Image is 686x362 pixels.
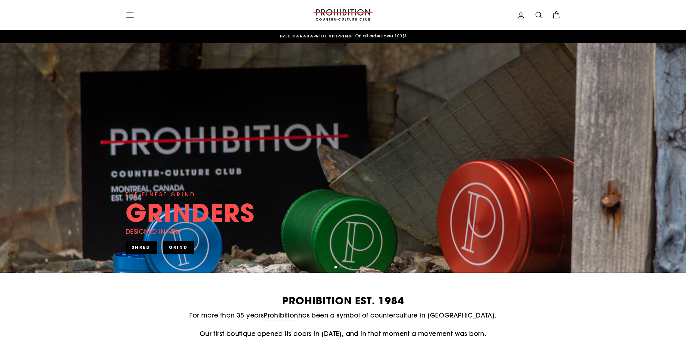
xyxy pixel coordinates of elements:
[264,310,298,321] a: Prohibition
[354,33,406,39] span: On all orders over 100$!
[163,241,194,253] a: GRIND
[126,226,180,237] div: DESIGNED IN MTL.
[127,33,559,40] a: FREE CANADA-WIDE SHIPPING On all orders over 100$!
[126,310,560,321] p: For more than 35 years has been a symbol of counterculture in [GEOGRAPHIC_DATA].
[126,200,255,225] div: GRINDERS
[340,266,343,269] button: 2
[280,33,352,39] span: FREE CANADA-WIDE SHIPPING
[126,329,560,339] p: Our first boutique opened its doors in [DATE], and in that moment a movement was born.
[126,296,560,306] h2: PROHIBITION EST. 1984
[345,266,348,269] button: 3
[126,241,157,253] a: SHRED
[334,266,337,269] button: 1
[312,9,374,21] img: PROHIBITION COUNTER-CULTURE CLUB
[350,266,353,269] button: 4
[126,190,196,199] div: THE FINEST GRIND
